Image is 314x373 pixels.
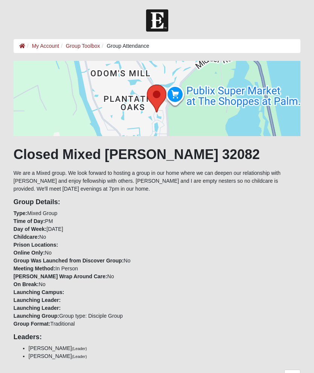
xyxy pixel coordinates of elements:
strong: Type: [14,210,27,216]
small: (Leader) [72,354,87,359]
small: (Leader) [72,346,87,351]
strong: Day of Week: [14,226,47,232]
strong: Launching Group: [14,313,59,319]
strong: [PERSON_NAME] Wrap Around Care: [14,273,107,279]
strong: Group Was Launched from Discover Group: [14,258,124,264]
strong: Online Only: [14,250,45,256]
li: [PERSON_NAME] [29,352,300,360]
h1: Closed Mixed [PERSON_NAME] 32082 [14,146,300,162]
li: [PERSON_NAME] [29,344,300,352]
strong: Launching Leader: [14,297,61,303]
a: Group Toolbox [66,43,100,49]
strong: Childcare: [14,234,39,240]
h4: Leaders: [14,333,300,341]
strong: Launching Campus: [14,289,64,295]
strong: On Break: [14,281,39,287]
strong: Time of Day: [14,218,45,224]
strong: Group Format: [14,321,50,327]
div: Mixed Group PM [DATE] No No No In Person No No Group type: Disciple Group Traditional [8,198,306,328]
img: Church of Eleven22 Logo [146,9,168,32]
h4: Group Details: [14,198,300,206]
strong: Prison Locations: [14,242,58,248]
strong: Launching Leader: [14,305,61,311]
strong: Meeting Method: [14,265,55,271]
li: Group Attendance [100,42,149,50]
a: My Account [32,43,59,49]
